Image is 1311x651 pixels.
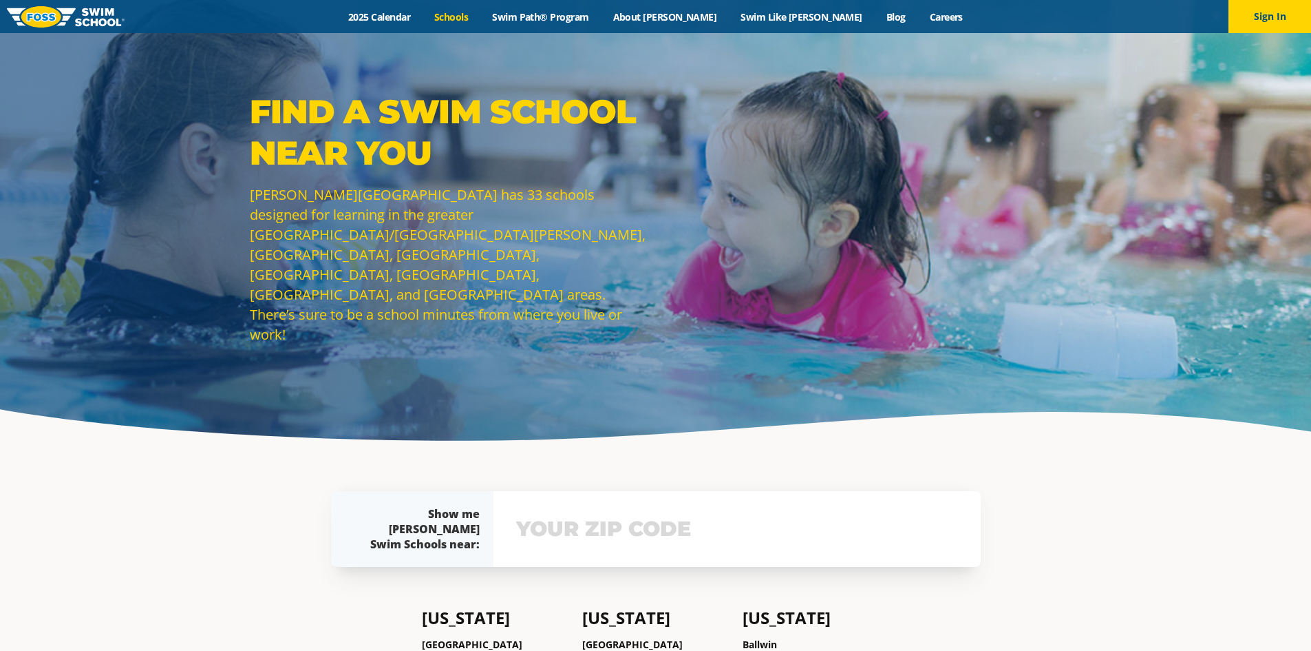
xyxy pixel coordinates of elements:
[250,91,649,174] p: Find a Swim School Near You
[601,10,729,23] a: About [PERSON_NAME]
[337,10,423,23] a: 2025 Calendar
[743,608,889,628] h4: [US_STATE]
[874,10,917,23] a: Blog
[422,638,522,651] a: [GEOGRAPHIC_DATA]
[513,509,961,549] input: YOUR ZIP CODE
[250,185,649,344] p: [PERSON_NAME][GEOGRAPHIC_DATA] has 33 schools designed for learning in the greater [GEOGRAPHIC_DA...
[359,506,480,552] div: Show me [PERSON_NAME] Swim Schools near:
[422,608,568,628] h4: [US_STATE]
[423,10,480,23] a: Schools
[582,638,683,651] a: [GEOGRAPHIC_DATA]
[582,608,729,628] h4: [US_STATE]
[729,10,875,23] a: Swim Like [PERSON_NAME]
[917,10,974,23] a: Careers
[7,6,125,28] img: FOSS Swim School Logo
[480,10,601,23] a: Swim Path® Program
[743,638,777,651] a: Ballwin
